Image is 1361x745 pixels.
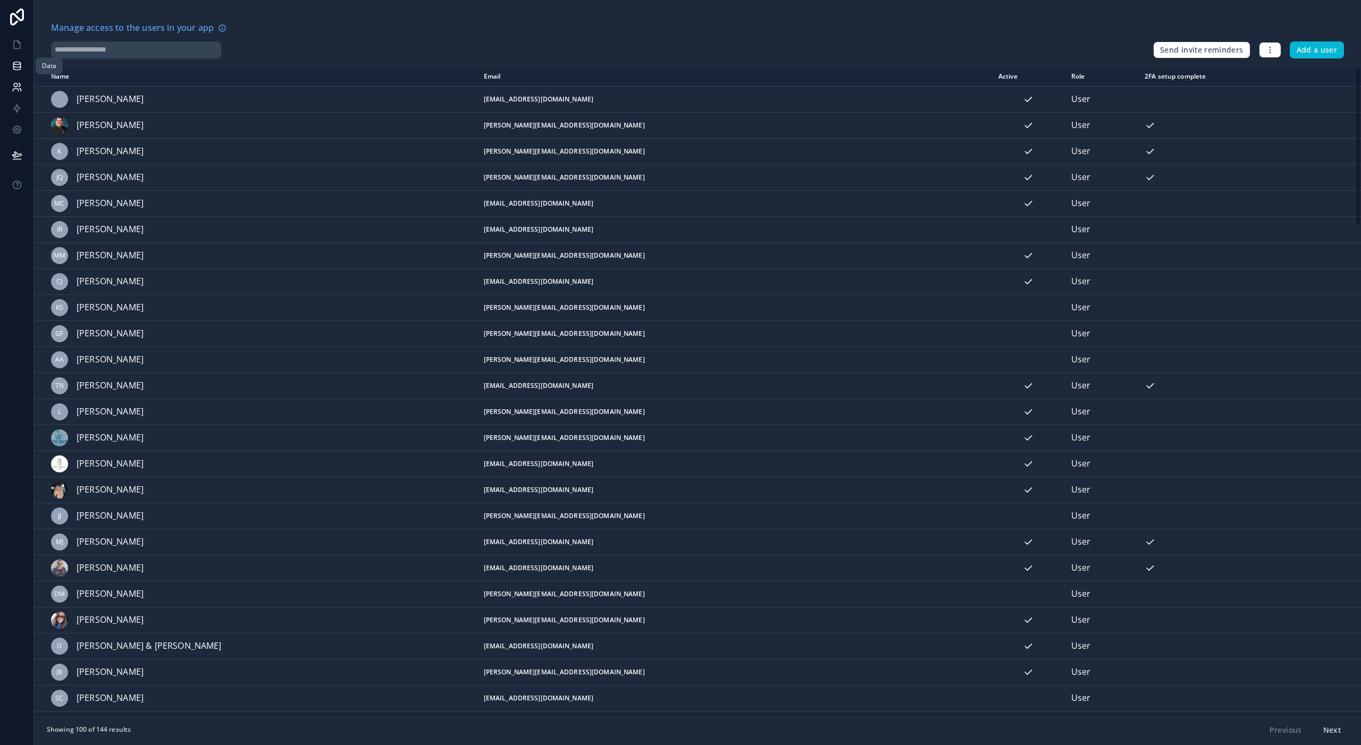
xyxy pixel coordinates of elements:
span: [PERSON_NAME] [77,613,144,627]
td: [PERSON_NAME][EMAIL_ADDRESS][DOMAIN_NAME] [477,659,992,685]
span: [PERSON_NAME] [77,509,144,523]
td: [EMAIL_ADDRESS][DOMAIN_NAME] [477,86,992,112]
span: [PERSON_NAME] & [PERSON_NAME] [77,639,222,653]
div: Data [42,62,56,70]
span: User [1071,483,1091,497]
span: [PERSON_NAME] [77,223,144,236]
span: MC [54,199,64,208]
span: L [58,408,61,416]
span: MJ [56,538,63,546]
span: [PERSON_NAME] [77,457,144,471]
span: User [1071,275,1091,289]
span: TN [55,382,64,390]
td: [EMAIL_ADDRESS][DOMAIN_NAME] [477,529,992,555]
th: Active [992,67,1065,87]
span: KS [56,303,63,312]
td: [EMAIL_ADDRESS][DOMAIN_NAME] [477,711,992,737]
span: [PERSON_NAME] [77,379,144,393]
button: Add a user [1290,41,1345,58]
td: [EMAIL_ADDRESS][DOMAIN_NAME] [477,216,992,242]
td: [PERSON_NAME][EMAIL_ADDRESS][DOMAIN_NAME] [477,294,992,320]
span: JB [56,668,62,676]
td: [PERSON_NAME][EMAIL_ADDRESS][DOMAIN_NAME] [477,138,992,164]
span: SC [55,694,63,702]
span: [PERSON_NAME] [77,431,144,445]
button: Send invite reminders [1153,41,1250,58]
span: User [1071,223,1091,236]
span: User [1071,405,1091,419]
div: scrollable content [34,67,1361,714]
td: [PERSON_NAME][EMAIL_ADDRESS][DOMAIN_NAME] [477,242,992,268]
span: K [57,147,61,156]
span: User [1071,301,1091,315]
span: User [1071,535,1091,549]
span: MM [54,251,65,260]
span: JQ [56,173,63,182]
span: [PERSON_NAME] [77,353,144,367]
td: [EMAIL_ADDRESS][DOMAIN_NAME] [477,372,992,399]
a: Manage access to the users in your app [51,21,226,35]
span: User [1071,92,1091,106]
span: Manage access to the users in your app [51,21,214,35]
td: [EMAIL_ADDRESS][DOMAIN_NAME] [477,190,992,216]
span: [PERSON_NAME] [77,535,144,549]
td: [EMAIL_ADDRESS][DOMAIN_NAME] [477,633,992,659]
th: Email [477,67,992,87]
th: 2FA setup complete [1138,67,1307,87]
td: [PERSON_NAME][EMAIL_ADDRESS][DOMAIN_NAME] [477,399,992,425]
td: [EMAIL_ADDRESS][DOMAIN_NAME] [477,477,992,503]
td: [EMAIL_ADDRESS][DOMAIN_NAME] [477,268,992,294]
span: [PERSON_NAME] [77,665,144,679]
td: [PERSON_NAME][EMAIL_ADDRESS][DOMAIN_NAME] [477,112,992,138]
span: User [1071,431,1091,445]
span: User [1071,327,1091,341]
td: [PERSON_NAME][EMAIL_ADDRESS][DOMAIN_NAME] [477,607,992,633]
td: [PERSON_NAME][EMAIL_ADDRESS][DOMAIN_NAME] [477,320,992,346]
span: User [1071,561,1091,575]
span: User [1071,613,1091,627]
span: GF [55,329,63,338]
span: User [1071,509,1091,523]
span: [PERSON_NAME] [77,561,144,575]
span: [PERSON_NAME] [77,691,144,705]
button: Next [1316,721,1348,739]
th: Name [34,67,477,87]
span: User [1071,691,1091,705]
span: User [1071,118,1091,132]
span: CJ [56,277,62,286]
span: User [1071,639,1091,653]
span: User [1071,665,1091,679]
span: [PERSON_NAME] [77,92,144,106]
span: User [1071,587,1091,601]
span: [PERSON_NAME] [77,171,144,184]
span: User [1071,353,1091,367]
span: [PERSON_NAME] [77,405,144,419]
td: [PERSON_NAME][EMAIL_ADDRESS][DOMAIN_NAME] [477,164,992,190]
span: User [1071,379,1091,393]
td: [PERSON_NAME][EMAIL_ADDRESS][DOMAIN_NAME] [477,503,992,529]
span: [PERSON_NAME] [77,301,144,315]
span: DM [54,590,65,598]
span: [PERSON_NAME] [77,275,144,289]
span: User [1071,171,1091,184]
td: [PERSON_NAME][EMAIL_ADDRESS][DOMAIN_NAME] [477,346,992,372]
span: JJ [58,512,61,520]
span: D [57,642,62,650]
span: User [1071,249,1091,263]
span: User [1071,457,1091,471]
td: [EMAIL_ADDRESS][DOMAIN_NAME] [477,555,992,581]
td: [EMAIL_ADDRESS][DOMAIN_NAME] [477,685,992,711]
span: [PERSON_NAME] [77,249,144,263]
span: [PERSON_NAME] [77,587,144,601]
span: IR [57,225,62,234]
td: [EMAIL_ADDRESS][DOMAIN_NAME] [477,451,992,477]
th: Role [1065,67,1139,87]
span: Showing 100 of 144 results [47,725,131,734]
span: User [1071,197,1091,210]
span: User [1071,145,1091,158]
td: [PERSON_NAME][EMAIL_ADDRESS][DOMAIN_NAME] [477,581,992,607]
td: [PERSON_NAME][EMAIL_ADDRESS][DOMAIN_NAME] [477,425,992,451]
span: [PERSON_NAME] [77,483,144,497]
span: AA [55,355,64,364]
